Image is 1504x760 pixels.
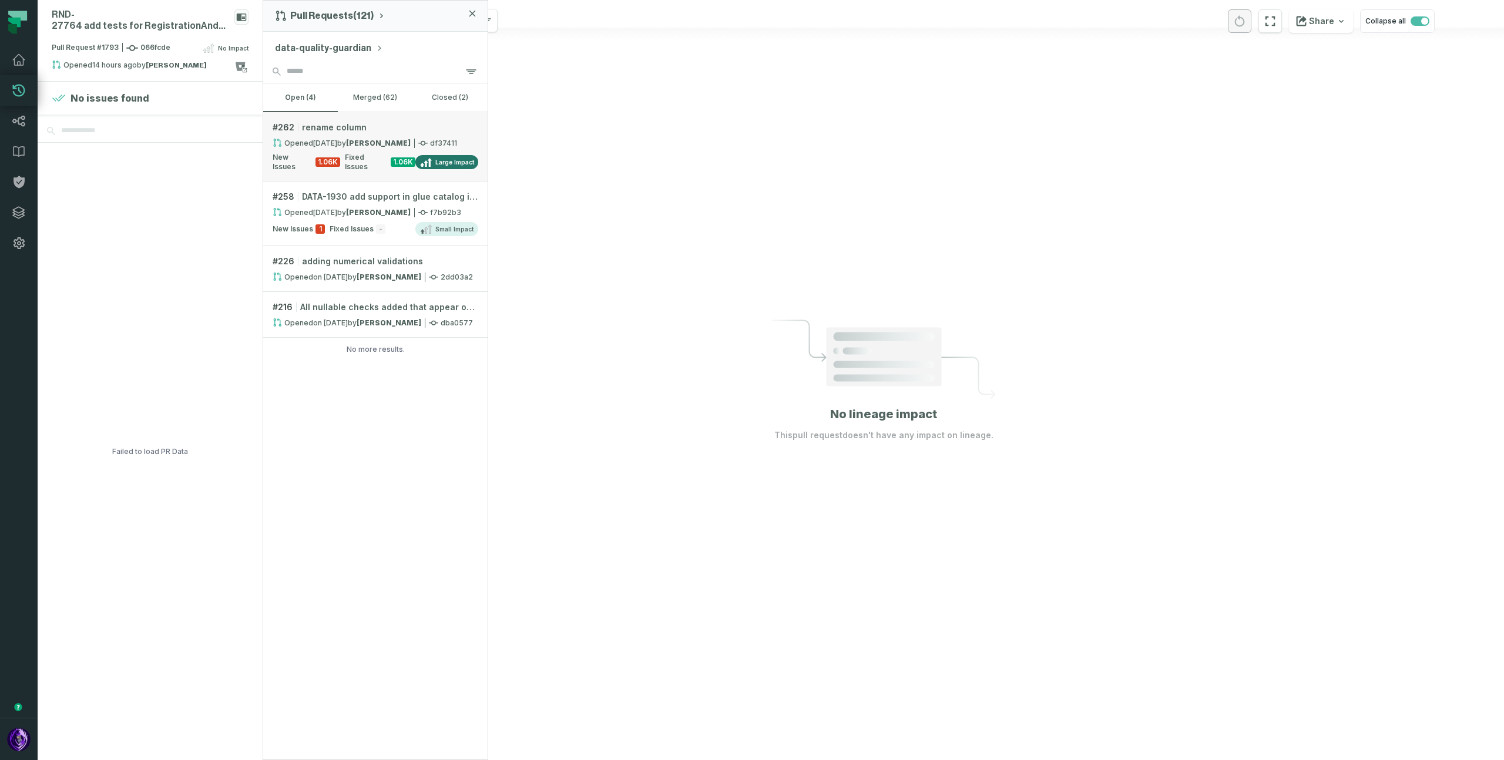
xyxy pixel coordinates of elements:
div: # 226 [273,255,478,267]
img: avatar of Ofir Or [7,728,31,751]
p: This pull request doesn't have any impact on lineage. [774,429,993,441]
a: View on bitbucket [234,60,249,74]
div: Opened by [273,138,411,148]
relative-time: Sep 1, 2025, 10:41 AM GMT+3 [313,139,337,147]
div: df37411 [273,138,478,148]
div: 2dd03a2 [273,272,478,282]
div: RND-27764 add tests for RegistrationAndLoginController [52,9,230,32]
div: Failed to load PR Data [112,143,188,760]
button: Collapse all [1360,9,1435,33]
relative-time: Sep 1, 2025, 7:39 PM GMT+3 [92,60,137,69]
a: #258DATA-1930 add support in glue catalog in etl processOpened[DATE] 6:15:13 PMby[PERSON_NAME]f7b... [263,181,488,246]
a: #216All nullable checks added that appear on the doc until 18.5Opened[DATE] 5:15:50 PMby[PERSON_N... [263,292,488,338]
button: Pull Requests(121) [275,10,386,22]
button: merged (62) [338,83,412,112]
div: # 258 [273,191,478,203]
span: Large Impact [435,157,474,167]
strong: Ori Machlis (ori.machlis) [357,318,421,327]
span: 1.06K [391,157,415,167]
span: Fixed Issues [330,224,374,234]
div: Opened by [273,272,421,282]
div: No more results. [263,345,488,354]
a: #262rename columnOpened[DATE] 10:41:58 AMby[PERSON_NAME]df37411New Issues1.06KFixed Issues1.06KLa... [263,112,488,181]
div: # 262 [273,122,478,133]
div: dba0577 [273,318,478,328]
span: New Issues [273,153,313,171]
button: Share [1289,9,1353,33]
span: No Impact [218,43,249,53]
span: DATA-1930 add support in glue catalog in etl process [302,191,478,203]
strong: Alex Svirskyi (Oleksandr-Marian Svirskyi) [146,62,207,69]
span: rename column [302,122,367,133]
div: Opened by [273,207,411,217]
span: Pull Request #1793 066fcde [52,42,170,54]
span: Fixed Issues [345,153,389,171]
relative-time: Aug 18, 2025, 6:15 PM GMT+3 [313,208,337,217]
div: Tooltip anchor [13,702,23,712]
div: Opened by [52,60,234,74]
strong: Ori Machlis (ori.machlis) [357,273,421,281]
div: Opened by [273,318,421,328]
a: #226adding numerical validationsOpened[DATE] 12:44:02 PMby[PERSON_NAME]2dd03a2 [263,246,488,292]
strong: Tal Tilayov (Tal Tilayov) [346,208,411,217]
span: 1.06K [315,157,340,167]
h1: No lineage impact [830,406,937,422]
strong: Yaniv Bordeynik (Yaniv Bordeynik) [346,139,411,147]
button: data-quality-guardian [275,41,383,55]
div: f7b92b3 [273,207,478,217]
span: New Issues [273,224,313,234]
span: - [376,224,385,234]
span: adding numerical validations [302,255,423,267]
h4: No issues found [70,91,149,105]
relative-time: May 18, 2025, 5:15 PM GMT+3 [313,318,348,327]
span: All nullable checks added that appear on the doc until 18.5 [300,301,478,313]
span: Small Impact [435,224,474,234]
span: 1 [315,224,325,234]
button: closed (2) [413,83,488,112]
button: open (4) [263,83,338,112]
div: # 216 [273,301,478,313]
relative-time: Jun 22, 2025, 12:44 PM GMT+3 [313,273,348,281]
